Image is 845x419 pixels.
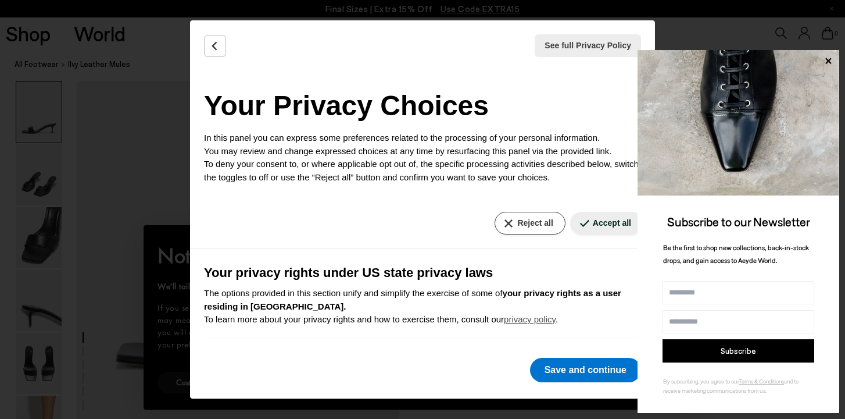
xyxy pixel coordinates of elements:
[204,263,641,282] h3: Your privacy rights under US state privacy laws
[663,339,814,363] button: Subscribe
[495,212,565,235] button: Reject all
[663,378,739,385] span: By subscribing, you agree to our
[530,358,641,382] button: Save and continue
[545,40,631,52] span: See full Privacy Policy
[535,34,641,57] button: See full Privacy Policy
[739,378,784,385] a: Terms & Conditions
[204,132,641,184] p: In this panel you can express some preferences related to the processing of your personal informa...
[204,35,226,57] button: Back
[204,85,641,127] h2: Your Privacy Choices
[204,287,641,326] p: The options provided in this section unify and simplify the exercise of some of To learn more abo...
[667,214,810,229] span: Subscribe to our Newsletter
[663,243,809,265] span: Be the first to shop new collections, back-in-stock drops, and gain access to Aeyde World.
[504,314,556,324] a: privacy policy
[638,50,839,196] img: ca3f721fb6ff708a270709c41d776025.jpg
[570,212,643,235] button: Accept all
[204,288,621,311] b: your privacy rights as a user residing in [GEOGRAPHIC_DATA].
